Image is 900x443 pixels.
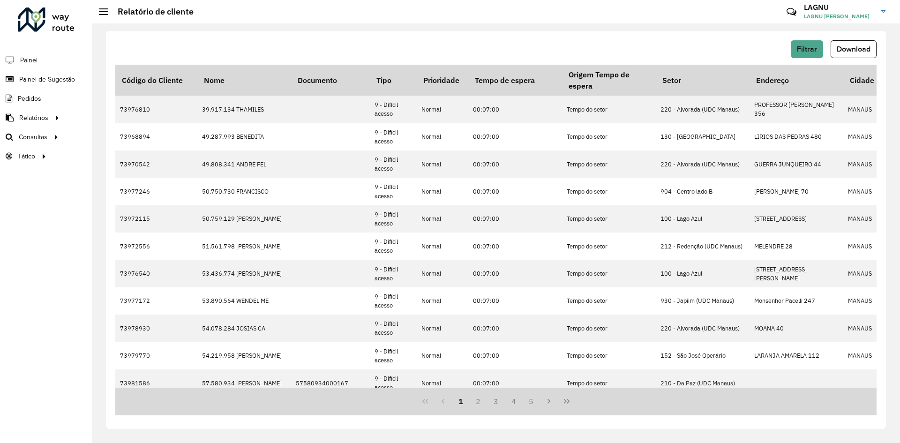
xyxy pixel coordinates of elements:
[370,178,417,205] td: 9 - Difícil acesso
[656,369,750,397] td: 210 - Da Paz (UDC Manaus)
[468,260,562,287] td: 00:07:00
[417,96,468,123] td: Normal
[831,40,877,58] button: Download
[19,132,47,142] span: Consultas
[417,287,468,315] td: Normal
[468,342,562,369] td: 00:07:00
[656,315,750,342] td: 220 - Alvorada (UDC Manaus)
[115,205,197,233] td: 73972115
[370,123,417,150] td: 9 - Difícil acesso
[750,233,843,260] td: MELENDRE 28
[291,65,370,96] th: Documento
[115,315,197,342] td: 73978930
[115,287,197,315] td: 73977172
[197,315,291,342] td: 54.078.284 JOSIAS CA
[656,96,750,123] td: 220 - Alvorada (UDC Manaus)
[505,392,523,410] button: 4
[115,150,197,178] td: 73970542
[468,233,562,260] td: 00:07:00
[370,315,417,342] td: 9 - Difícil acesso
[417,150,468,178] td: Normal
[115,369,197,397] td: 73981586
[523,392,540,410] button: 5
[370,260,417,287] td: 9 - Difícil acesso
[837,45,870,53] span: Download
[656,178,750,205] td: 904 - Centro lado B
[468,205,562,233] td: 00:07:00
[562,123,656,150] td: Tempo do setor
[115,96,197,123] td: 73976810
[452,392,470,410] button: 1
[417,65,468,96] th: Prioridade
[417,342,468,369] td: Normal
[370,65,417,96] th: Tipo
[781,2,802,22] a: Contato Rápido
[417,178,468,205] td: Normal
[804,3,874,12] h3: LAGNU
[562,65,656,96] th: Origem Tempo de espera
[370,205,417,233] td: 9 - Difícil acesso
[417,123,468,150] td: Normal
[750,315,843,342] td: MOANA 40
[804,12,874,21] span: LAGNU [PERSON_NAME]
[197,342,291,369] td: 54.219.958 [PERSON_NAME]
[750,96,843,123] td: PROFESSOR [PERSON_NAME] 356
[562,96,656,123] td: Tempo do setor
[562,369,656,397] td: Tempo do setor
[562,315,656,342] td: Tempo do setor
[656,123,750,150] td: 130 - [GEOGRAPHIC_DATA]
[468,96,562,123] td: 00:07:00
[468,287,562,315] td: 00:07:00
[108,7,194,17] h2: Relatório de cliente
[197,260,291,287] td: 53.436.774 [PERSON_NAME]
[656,260,750,287] td: 100 - Lago Azul
[562,205,656,233] td: Tempo do setor
[750,287,843,315] td: Monsenhor Pacelli 247
[417,205,468,233] td: Normal
[115,260,197,287] td: 73976540
[197,150,291,178] td: 49.808.341 ANDRE FEL
[750,260,843,287] td: [STREET_ADDRESS][PERSON_NAME]
[197,178,291,205] td: 50.750.730 FRANCISCO
[750,342,843,369] td: LARANJA AMARELA 112
[656,233,750,260] td: 212 - Redenção (UDC Manaus)
[540,392,558,410] button: Next Page
[487,392,505,410] button: 3
[656,65,750,96] th: Setor
[115,178,197,205] td: 73977246
[197,205,291,233] td: 50.759.129 [PERSON_NAME]
[417,260,468,287] td: Normal
[750,205,843,233] td: [STREET_ADDRESS]
[656,342,750,369] td: 152 - São José Operário
[19,75,75,84] span: Painel de Sugestão
[417,315,468,342] td: Normal
[750,178,843,205] td: [PERSON_NAME] 70
[468,178,562,205] td: 00:07:00
[562,178,656,205] td: Tempo do setor
[562,287,656,315] td: Tempo do setor
[197,65,291,96] th: Nome
[18,151,35,161] span: Tático
[115,233,197,260] td: 73972556
[469,392,487,410] button: 2
[791,40,823,58] button: Filtrar
[370,287,417,315] td: 9 - Difícil acesso
[562,150,656,178] td: Tempo do setor
[562,233,656,260] td: Tempo do setor
[197,287,291,315] td: 53.890.564 WENDEL ME
[656,287,750,315] td: 930 - Japiim (UDC Manaus)
[656,150,750,178] td: 220 - Alvorada (UDC Manaus)
[370,233,417,260] td: 9 - Difícil acesso
[20,55,37,65] span: Painel
[417,233,468,260] td: Normal
[468,123,562,150] td: 00:07:00
[468,150,562,178] td: 00:07:00
[197,123,291,150] td: 49.287.993 BENEDITA
[750,123,843,150] td: LIRIOS DAS PEDRAS 480
[656,205,750,233] td: 100 - Lago Azul
[370,96,417,123] td: 9 - Difícil acesso
[197,233,291,260] td: 51.561.798 [PERSON_NAME]
[750,150,843,178] td: GUERRA JUNQUEIRO 44
[19,113,48,123] span: Relatórios
[468,65,562,96] th: Tempo de espera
